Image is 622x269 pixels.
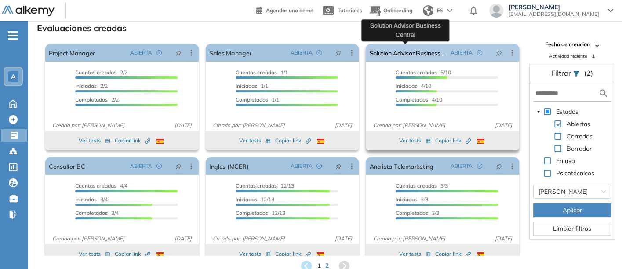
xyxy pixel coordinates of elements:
[538,185,606,198] span: Andrea Avila
[369,44,447,62] a: Solution Advisor Business Central
[437,7,444,15] span: ES
[565,143,593,154] span: Borrador
[49,235,128,243] span: Creado por: [PERSON_NAME]
[275,135,311,146] button: Copiar link
[338,7,362,14] span: Tutoriales
[236,96,268,103] span: Completados
[156,252,164,258] img: ESP
[236,182,277,189] span: Cuentas creadas
[236,83,257,89] span: Iniciadas
[75,196,108,203] span: 3/4
[75,83,97,89] span: Iniciadas
[156,50,162,55] span: check-circle
[396,182,437,189] span: Cuentas creadas
[75,210,108,216] span: Completados
[361,19,449,41] div: Solution Advisor Business Central
[396,83,431,89] span: 4/10
[130,49,152,57] span: ABIERTA
[239,135,271,146] button: Ver tests
[75,96,119,103] span: 2/2
[451,49,473,57] span: ABIERTA
[79,249,110,259] button: Ver tests
[239,249,271,259] button: Ver tests
[49,157,85,175] a: Consultor BC
[567,132,593,140] span: Cerradas
[2,6,55,17] img: Logo
[369,1,412,20] button: Onboarding
[556,108,578,116] span: Estados
[75,196,97,203] span: Iniciadas
[545,40,590,48] span: Fecha de creación
[509,4,599,11] span: [PERSON_NAME]
[79,135,110,146] button: Ver tests
[115,137,150,145] span: Copiar link
[396,96,428,103] span: Completados
[209,157,249,175] a: Ingles (MCER)
[551,69,573,77] span: Filtrar
[156,164,162,169] span: check-circle
[75,83,108,89] span: 2/2
[75,182,116,189] span: Cuentas creadas
[236,96,279,103] span: 1/1
[396,69,437,76] span: Cuentas creadas
[396,196,428,203] span: 3/3
[396,69,451,76] span: 5/10
[383,7,412,14] span: Onboarding
[256,4,313,15] a: Agendar una demo
[75,69,116,76] span: Cuentas creadas
[236,210,268,216] span: Completados
[369,235,448,243] span: Creado por: [PERSON_NAME]
[567,145,592,153] span: Borrador
[533,203,611,217] button: Aplicar
[369,157,433,175] a: Analista Telemarketing
[290,49,312,57] span: ABIERTA
[75,210,119,216] span: 3/4
[169,46,188,60] button: pushpin
[554,106,580,117] span: Estados
[317,139,324,144] img: ESP
[316,164,322,169] span: check-circle
[423,5,433,16] img: world
[396,196,417,203] span: Iniciadas
[496,49,502,56] span: pushpin
[209,44,252,62] a: Sales Manager
[236,69,277,76] span: Cuentas creadas
[115,135,150,146] button: Copiar link
[554,156,577,166] span: En uso
[329,159,348,173] button: pushpin
[554,168,596,178] span: Psicotécnicos
[49,44,95,62] a: Project Manager
[290,162,312,170] span: ABIERTA
[396,96,442,103] span: 4/10
[477,139,484,144] img: ESP
[396,182,448,189] span: 3/3
[236,83,268,89] span: 1/1
[335,163,342,170] span: pushpin
[563,205,582,215] span: Aplicar
[115,250,150,258] span: Copiar link
[236,69,288,76] span: 1/1
[447,9,452,12] img: arrow
[317,252,324,258] img: ESP
[435,137,471,145] span: Copiar link
[209,121,288,129] span: Creado por: [PERSON_NAME]
[477,252,484,258] img: ESP
[491,121,516,129] span: [DATE]
[369,121,448,129] span: Creado por: [PERSON_NAME]
[553,224,591,233] span: Limpiar filtros
[556,157,575,165] span: En uso
[399,249,431,259] button: Ver tests
[331,235,355,243] span: [DATE]
[477,164,482,169] span: check-circle
[509,11,599,18] span: [EMAIL_ADDRESS][DOMAIN_NAME]
[171,121,195,129] span: [DATE]
[396,210,439,216] span: 3/3
[115,249,150,259] button: Copiar link
[75,182,127,189] span: 4/4
[556,169,594,177] span: Psicotécnicos
[329,46,348,60] button: pushpin
[477,50,482,55] span: check-circle
[236,196,274,203] span: 12/13
[491,235,516,243] span: [DATE]
[275,249,311,259] button: Copiar link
